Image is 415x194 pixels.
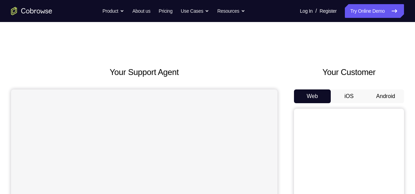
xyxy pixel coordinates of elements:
button: Use Cases [181,4,209,18]
button: Web [294,89,331,103]
button: Resources [217,4,245,18]
h2: Your Support Agent [11,66,277,78]
span: / [315,7,317,15]
button: iOS [331,89,368,103]
a: Log In [300,4,313,18]
a: Go to the home page [11,7,52,15]
a: Try Online Demo [345,4,404,18]
h2: Your Customer [294,66,404,78]
a: Pricing [159,4,172,18]
a: About us [132,4,150,18]
a: Register [320,4,337,18]
button: Android [367,89,404,103]
button: Product [102,4,124,18]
